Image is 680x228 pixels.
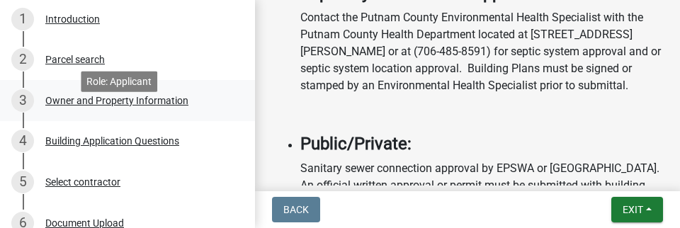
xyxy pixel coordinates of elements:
[300,160,663,211] p: Sanitary sewer connection approval by EPSWA or [GEOGRAPHIC_DATA]. An official written approval or...
[45,218,124,228] div: Document Upload
[11,130,34,152] div: 4
[11,171,34,193] div: 5
[11,89,34,112] div: 3
[45,177,120,187] div: Select contractor
[45,14,100,24] div: Introduction
[272,197,320,222] button: Back
[11,48,34,71] div: 2
[300,134,412,154] strong: Public/Private:
[11,8,34,30] div: 1
[283,204,309,215] span: Back
[45,96,188,106] div: Owner and Property Information
[623,204,643,215] span: Exit
[300,9,663,94] p: Contact the Putnam County Environmental Health Specialist with the Putnam County Health Departmen...
[45,55,105,64] div: Parcel search
[81,71,157,91] div: Role: Applicant
[611,197,663,222] button: Exit
[45,136,179,146] div: Building Application Questions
